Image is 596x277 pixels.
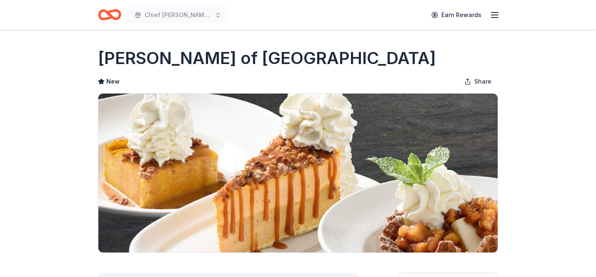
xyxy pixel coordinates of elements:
span: Chief [PERSON_NAME] Wild Game, Seafood, & BBQ Cook-Off [145,10,211,20]
a: Earn Rewards [426,7,486,22]
button: Share [458,73,498,90]
img: Image for Copeland's of New Orleans [98,94,498,252]
button: Chief [PERSON_NAME] Wild Game, Seafood, & BBQ Cook-Off [128,7,228,23]
span: New [106,77,120,87]
span: Share [474,77,491,87]
a: Home [98,5,121,25]
h1: [PERSON_NAME] of [GEOGRAPHIC_DATA] [98,47,436,70]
